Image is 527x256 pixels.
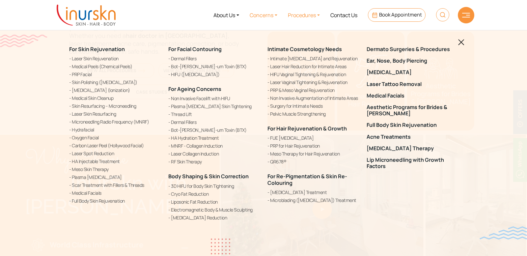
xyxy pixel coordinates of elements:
a: Concerns [244,3,283,27]
a: Non Invasive Facelift with HIFU [168,95,260,102]
a: QR678® [267,158,359,165]
a: Hydrafacial [69,126,160,133]
a: Oxygen Facial [69,134,160,141]
a: HA Injectable Treatment [69,158,160,165]
a: Laser Tattoo Removal [367,81,458,87]
a: Aesthetic Programs for Brides & [PERSON_NAME] [367,104,458,117]
a: Laser Skin Rejuvenation [69,55,160,62]
a: 3D HIFU for Body Skin Tightening [168,183,260,189]
a: RF Skin Therapy [168,158,260,165]
a: Dermato Surgeries & Procedures [367,46,458,52]
a: Dermal Fillers [168,119,260,126]
a: Thread Lift [168,111,260,118]
a: Skin Polishing ([MEDICAL_DATA]) [69,79,160,86]
a: Liposonic Fat Reduction [168,198,260,205]
img: hamLine.svg [462,13,470,17]
a: Book Appointment [368,8,426,22]
a: Contact Us [325,3,363,27]
a: For Facial Contouring [168,45,222,53]
a: [MEDICAL_DATA] Treatment [267,189,359,196]
a: Meso Skin Therapy [69,166,160,173]
img: blackclosed [458,39,464,45]
a: Laser Skin Resurfacing [69,110,160,117]
a: Acne Treatments [367,134,458,140]
a: Intimate Cosmetology Needs [267,45,342,53]
a: Plasma [MEDICAL_DATA] [69,174,160,181]
a: For Re-Pigmentation & Skin Re-Colouring [267,173,347,186]
a: Surgery for Intimate Needs [267,102,359,109]
a: Microblading ([MEDICAL_DATA]) Treatment [267,197,359,204]
a: PRP & Meso Vaginal Rejuvenation [267,87,359,94]
a: Cryo Fat Reduction [168,190,260,197]
img: bluewave [480,226,527,240]
a: HA Hydration Treatment [168,134,260,141]
a: Medical Peels (Chemical Peels) [69,63,160,70]
a: Meso Therapy for Hair Rejuvenation [267,150,359,157]
a: Procedures [283,3,325,27]
a: Electromagnetic Body & Muscle Sculpting [168,206,260,213]
a: Ear, Nose, Body Piercing [367,58,458,64]
a: For Ageing Concerns [168,85,221,93]
a: Skin Resurfacing – Microneedling [69,102,160,109]
a: Plasma [MEDICAL_DATA] Skin Tightening [168,103,260,110]
a: Microneedling Radio Frequency (MNRF) [69,118,160,125]
a: Body Shaping & Skin Correction [168,173,249,180]
a: Dermal Fillers [168,55,260,62]
a: Laser Vaginal Tightening & Rejuvenation [267,79,359,86]
a: For Skin Rejuvenation [69,45,125,53]
a: Medical Facials [367,93,458,99]
a: Medical Facials [69,189,160,196]
a: Bot-[PERSON_NAME]-um Toxin (BTX) [168,127,260,133]
a: Non Invasive Augmentation of Intimate Areas [267,95,359,101]
a: Full Body Skin Rejuvenation [69,197,160,204]
a: Medical Skin Cleanup [69,95,160,101]
a: Pelvic Muscle Strengthening [267,110,359,117]
a: [MEDICAL_DATA] [367,69,458,75]
a: MNRF - Collagen Induction [168,142,260,149]
a: Laser Hair Reduction for Intimate Areas [267,63,359,70]
a: [MEDICAL_DATA] Therapy [367,145,458,152]
a: Laser Collagen Induction [168,150,260,157]
a: [MEDICAL_DATA] Reduction [168,214,260,221]
a: Scar Treatment with Fillers & Threads [69,182,160,188]
a: PRP Facial [69,71,160,78]
a: For Hair Rejuvenation & Growth [267,125,347,132]
a: HIFU ([MEDICAL_DATA]) [168,71,260,78]
a: PRP for Hair Rejuvenation [267,142,359,149]
img: inurskn-logo [57,5,116,26]
a: About Us [208,3,244,27]
a: Bot-[PERSON_NAME]-um Toxin (BTX) [168,63,260,70]
a: Lip Microneedling with Growth Factors [367,157,458,169]
a: [MEDICAL_DATA] (Ionization) [69,87,160,94]
a: Laser Spot Reduction [69,150,160,157]
a: HIFU Vaginal Tightening & Rejuvenation [267,71,359,78]
a: Full Body Skin Rejuvenation [367,122,458,128]
a: Carbon Laser Peel (Hollywood Facial) [69,142,160,149]
a: Intimate [MEDICAL_DATA] and Rejuvenation [267,55,359,62]
span: Book Appointment [379,11,422,18]
a: FUE [MEDICAL_DATA] [267,134,359,141]
img: HeaderSearch [436,8,449,21]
